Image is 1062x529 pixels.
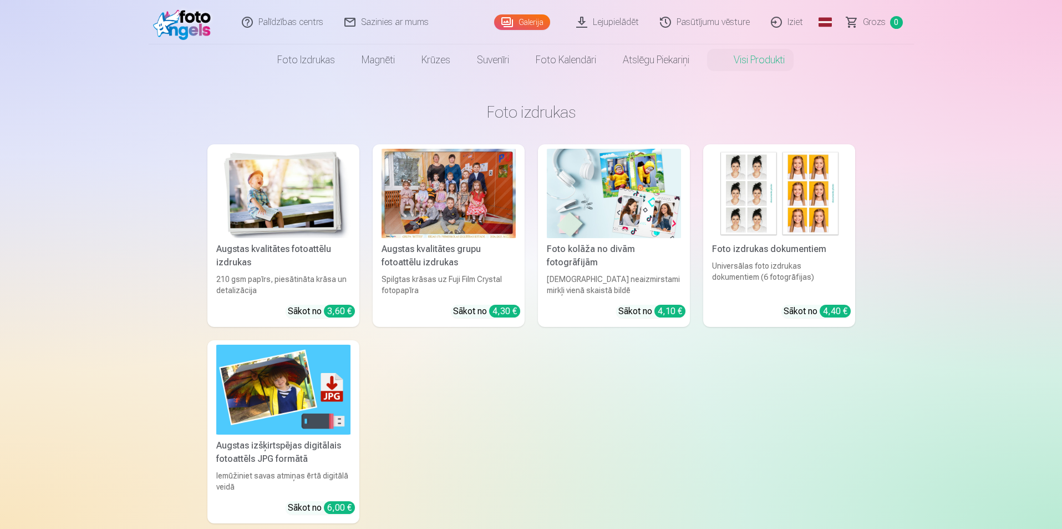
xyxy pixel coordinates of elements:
div: Sākot no [288,501,355,515]
span: Grozs [863,16,886,29]
div: Sākot no [618,305,685,318]
a: Suvenīri [464,44,522,75]
a: Augstas kvalitātes fotoattēlu izdrukasAugstas kvalitātes fotoattēlu izdrukas210 gsm papīrs, piesā... [207,144,359,327]
div: 210 gsm papīrs, piesātināta krāsa un detalizācija [212,274,355,296]
a: Foto kolāža no divām fotogrāfijāmFoto kolāža no divām fotogrāfijām[DEMOGRAPHIC_DATA] neaizmirstam... [538,144,690,327]
h3: Foto izdrukas [216,102,846,122]
div: Augstas kvalitātes grupu fotoattēlu izdrukas [377,243,520,269]
img: Foto izdrukas dokumentiem [712,149,846,238]
div: Sākot no [453,305,520,318]
div: Spilgtas krāsas uz Fuji Film Crystal fotopapīra [377,274,520,296]
div: 6,00 € [324,501,355,514]
img: /fa1 [153,4,217,40]
div: Augstas kvalitātes fotoattēlu izdrukas [212,243,355,269]
img: Foto kolāža no divām fotogrāfijām [547,149,681,238]
a: Foto izdrukas [264,44,348,75]
div: [DEMOGRAPHIC_DATA] neaizmirstami mirkļi vienā skaistā bildē [542,274,685,296]
img: Augstas kvalitātes fotoattēlu izdrukas [216,149,350,238]
div: Iemūžiniet savas atmiņas ērtā digitālā veidā [212,470,355,492]
div: Universālas foto izdrukas dokumentiem (6 fotogrāfijas) [708,260,851,296]
div: Sākot no [784,305,851,318]
a: Foto izdrukas dokumentiemFoto izdrukas dokumentiemUniversālas foto izdrukas dokumentiem (6 fotogr... [703,144,855,327]
a: Visi produkti [703,44,798,75]
div: 4,30 € [489,305,520,318]
a: Atslēgu piekariņi [609,44,703,75]
a: Krūzes [408,44,464,75]
div: 4,10 € [654,305,685,318]
span: 0 [890,16,903,29]
div: 4,40 € [820,305,851,318]
div: Augstas izšķirtspējas digitālais fotoattēls JPG formātā [212,439,355,466]
div: Sākot no [288,305,355,318]
img: Augstas izšķirtspējas digitālais fotoattēls JPG formātā [216,345,350,434]
div: 3,60 € [324,305,355,318]
div: Foto kolāža no divām fotogrāfijām [542,243,685,269]
div: Foto izdrukas dokumentiem [708,243,851,256]
a: Foto kalendāri [522,44,609,75]
a: Augstas izšķirtspējas digitālais fotoattēls JPG formātāAugstas izšķirtspējas digitālais fotoattēl... [207,340,359,523]
a: Augstas kvalitātes grupu fotoattēlu izdrukasSpilgtas krāsas uz Fuji Film Crystal fotopapīraSākot ... [373,144,525,327]
a: Galerija [494,14,550,30]
a: Magnēti [348,44,408,75]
